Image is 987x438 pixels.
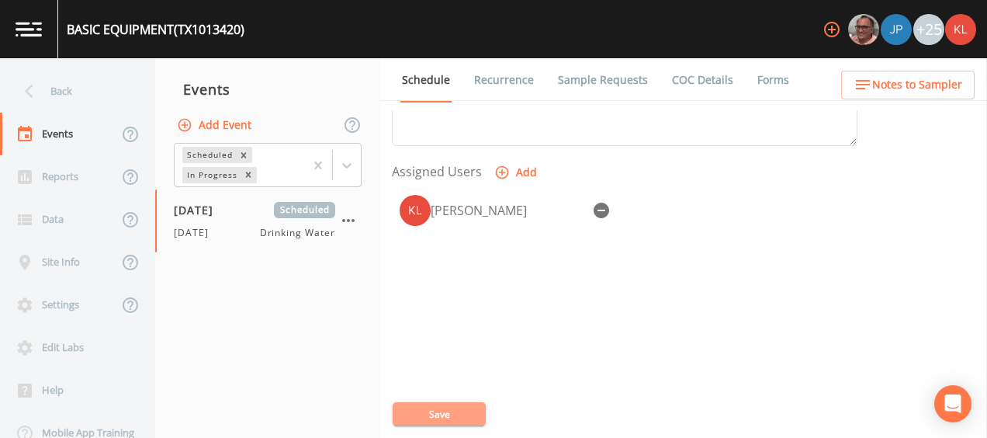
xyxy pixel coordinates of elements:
div: Remove Scheduled [235,147,252,163]
a: Recurrence [472,58,536,102]
img: 9c4450d90d3b8045b2e5fa62e4f92659 [945,14,976,45]
button: Notes to Sampler [841,71,975,99]
img: 41241ef155101aa6d92a04480b0d0000 [881,14,912,45]
button: Add Event [174,111,258,140]
label: Assigned Users [392,162,482,181]
div: [PERSON_NAME] [431,201,586,220]
div: Mike Franklin [847,14,880,45]
button: Add [491,158,543,187]
span: Drinking Water [260,226,335,240]
span: Notes to Sampler [872,75,962,95]
a: [DATE]Scheduled[DATE]Drinking Water [155,189,380,253]
div: Events [155,70,380,109]
div: Open Intercom Messenger [934,385,971,422]
span: [DATE] [174,226,218,240]
div: Remove In Progress [240,167,257,183]
span: [DATE] [174,202,224,218]
img: 9c4450d90d3b8045b2e5fa62e4f92659 [400,195,431,226]
a: Forms [755,58,791,102]
button: Save [393,402,486,426]
a: Sample Requests [556,58,650,102]
div: +25 [913,14,944,45]
div: Joshua gere Paul [880,14,913,45]
span: Scheduled [274,202,335,218]
a: COC Details [670,58,736,102]
div: In Progress [182,167,240,183]
a: Schedule [400,58,452,103]
div: BASIC EQUIPMENT (TX1013420) [67,20,244,39]
img: e2d790fa78825a4bb76dcb6ab311d44c [848,14,879,45]
div: Scheduled [182,147,235,163]
img: logo [16,22,42,36]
